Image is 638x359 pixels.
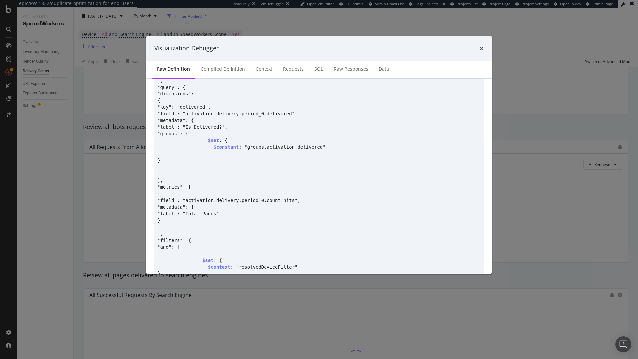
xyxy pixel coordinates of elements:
[480,44,484,53] div: times
[283,66,304,72] div: Requests
[208,264,230,269] span: $context
[157,66,190,72] div: Raw Definition
[615,336,631,352] div: Open Intercom Messenger
[334,66,368,72] div: Raw Responses
[154,44,219,53] div: Visualization Debugger
[256,66,272,72] div: Context
[208,138,219,143] span: $set
[314,66,323,72] div: SQL
[214,144,239,150] span: $constant
[146,36,492,274] div: modal
[201,66,245,72] div: Compiled Definition
[202,258,214,263] span: $set
[379,66,389,72] div: Data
